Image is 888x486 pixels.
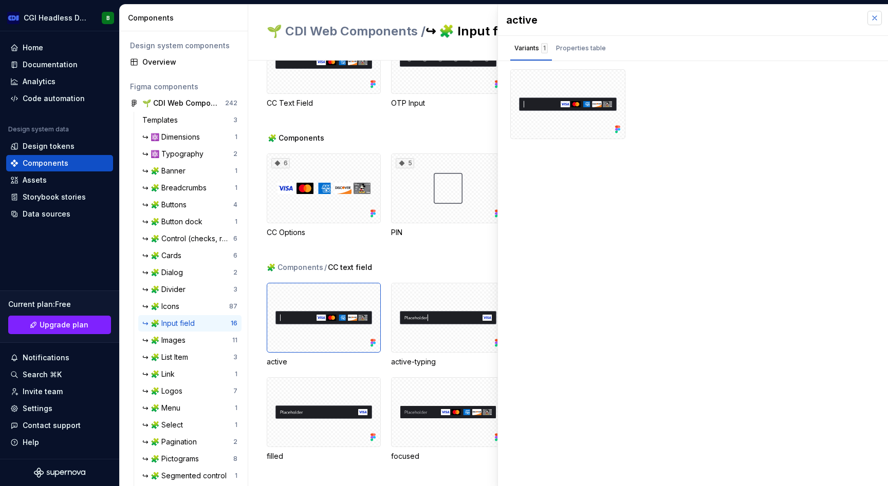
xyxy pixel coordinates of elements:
div: ↪ 🧩 Button dock [142,217,207,227]
div: PIN [391,227,505,238]
div: Code automation [23,93,85,104]
a: Documentation [6,56,113,73]
div: Design tokens [23,141,75,151]
div: 1 [235,370,237,378]
div: 10CC Text Field [267,24,381,108]
div: 87 [229,302,237,310]
a: Code automation [6,90,113,107]
div: 1 [541,43,548,53]
div: 242 [225,99,237,107]
div: Design system data [8,125,69,133]
a: Assets [6,172,113,188]
div: ↪ 🧩 Buttons [142,200,191,210]
div: ↪ 🧩 Logos [142,386,187,396]
a: ↪ 🧩 Logos7 [138,383,242,399]
div: ↪ ⚛️ Dimensions [142,132,204,142]
div: Home [23,43,43,53]
a: Invite team [6,383,113,400]
div: Notifications [23,353,69,363]
a: ↪ 🧩 Segmented control1 [138,468,242,484]
div: focused [391,377,505,461]
div: ↪ 🧩 Select [142,420,187,430]
div: 7 [233,387,237,395]
div: active [267,283,381,367]
div: ↪ 🧩 Dialog [142,267,187,278]
a: ↪ 🧩 Button dock1 [138,213,242,230]
img: 3b67f86d-ada9-4168-9298-c87054528866.png [7,12,20,24]
div: Components [23,158,68,168]
div: 🌱 CDI Web Components [142,98,219,108]
a: ↪ 🧩 Pictograms8 [138,451,242,467]
div: 2 [233,268,237,277]
span: / [324,262,327,273]
div: Search ⌘K [23,370,62,380]
h2: ↪ 🧩 Input field [267,23,582,40]
a: ↪ 🧩 Images11 [138,332,242,348]
span: 🌱 CDI Web Components / [267,24,425,38]
div: Contact support [23,420,81,431]
div: 8 [233,455,237,463]
div: Properties table [556,43,606,53]
div: ↪ ⚛️ Typography [142,149,208,159]
div: CC Text Field [267,98,381,108]
div: 2 [233,150,237,158]
a: ↪ 🧩 Dialog2 [138,264,242,281]
button: Upgrade plan [8,316,111,334]
div: ↪ 🧩 Cards [142,250,186,261]
a: ↪ 🧩 Control (checks, radios, toggles)6 [138,230,242,247]
div: Settings [23,403,52,414]
div: 6CC Options [267,153,381,238]
div: Overview [142,57,237,67]
div: 8OTP Input [391,24,505,108]
a: ↪ 🧩 Pagination2 [138,434,242,450]
div: ↪ 🧩 Menu [142,403,184,413]
div: 5 [396,158,414,168]
div: 1 [235,184,237,192]
a: Data sources [6,206,113,222]
a: ↪ 🧩 Link1 [138,366,242,382]
a: ↪ 🧩 List Item3 [138,349,242,365]
span: CC text field [328,262,372,273]
a: ↪ 🧩 Select1 [138,417,242,433]
div: Help [23,437,39,448]
a: 🌱 CDI Web Components242 [126,95,242,111]
a: Storybook stories [6,189,113,205]
a: ↪ 🧩 Buttons4 [138,197,242,213]
div: 1 [235,133,237,141]
div: active [506,13,857,27]
div: Templates [142,115,182,125]
button: Search ⌘K [6,366,113,383]
button: Contact support [6,417,113,434]
div: ↪ 🧩 Input field [142,318,199,328]
div: 1 [235,167,237,175]
div: 2 [233,438,237,446]
div: 4 [233,201,237,209]
div: active-typing [391,357,505,367]
div: 3 [233,116,237,124]
a: Home [6,40,113,56]
div: ↪ 🧩 Link [142,369,179,379]
button: Help [6,434,113,451]
span: Upgrade plan [40,320,88,330]
div: 🧩 Components [267,262,323,273]
div: 16 [231,319,237,327]
div: Variants [514,43,548,53]
div: ↪ 🧩 Images [142,335,190,345]
a: Supernova Logo [34,468,85,478]
div: filled [267,377,381,461]
button: CGI Headless Design SystemB [2,7,117,29]
div: ↪ 🧩 Pictograms [142,454,203,464]
div: ↪ 🧩 List Item [142,352,192,362]
div: ↪ 🧩 Pagination [142,437,201,447]
a: ↪ 🧩 Breadcrumbs1 [138,180,242,196]
a: ↪ 🧩 Banner1 [138,163,242,179]
div: Analytics [23,76,55,87]
a: Settings [6,400,113,417]
div: CC Options [267,227,381,238]
div: 6 [271,158,290,168]
div: Invite team [23,386,63,397]
div: 1 [235,472,237,480]
div: ↪ 🧩 Icons [142,301,183,312]
div: 1 [235,404,237,412]
div: 1 [235,421,237,429]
